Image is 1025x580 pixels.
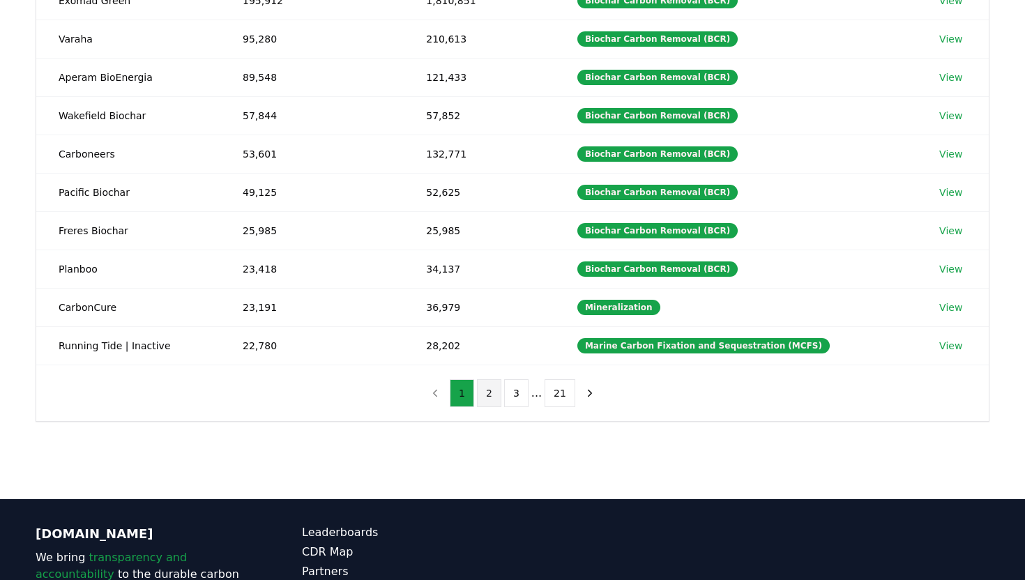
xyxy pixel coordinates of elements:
button: next page [578,379,602,407]
div: Biochar Carbon Removal (BCR) [577,31,738,47]
div: Biochar Carbon Removal (BCR) [577,70,738,85]
a: View [939,70,962,84]
td: Aperam BioEnergia [36,58,220,96]
td: 23,418 [220,250,404,288]
td: 57,844 [220,96,404,135]
a: View [939,109,962,123]
div: Biochar Carbon Removal (BCR) [577,261,738,277]
a: View [939,185,962,199]
li: ... [531,385,542,402]
button: 3 [504,379,529,407]
a: View [939,147,962,161]
td: 89,548 [220,58,404,96]
td: 25,985 [220,211,404,250]
a: View [939,300,962,314]
button: 1 [450,379,474,407]
td: Wakefield Biochar [36,96,220,135]
td: 34,137 [404,250,555,288]
td: Running Tide | Inactive [36,326,220,365]
td: 25,985 [404,211,555,250]
td: 121,433 [404,58,555,96]
td: 132,771 [404,135,555,173]
td: Carboneers [36,135,220,173]
div: Marine Carbon Fixation and Sequestration (MCFS) [577,338,830,353]
button: 21 [545,379,575,407]
div: Biochar Carbon Removal (BCR) [577,146,738,162]
td: 53,601 [220,135,404,173]
td: 57,852 [404,96,555,135]
td: 28,202 [404,326,555,365]
a: View [939,224,962,238]
div: Biochar Carbon Removal (BCR) [577,108,738,123]
td: CarbonCure [36,288,220,326]
div: Mineralization [577,300,660,315]
a: View [939,339,962,353]
button: 2 [477,379,501,407]
td: Varaha [36,20,220,58]
div: Biochar Carbon Removal (BCR) [577,185,738,200]
td: Pacific Biochar [36,173,220,211]
a: CDR Map [302,544,512,560]
td: 23,191 [220,288,404,326]
p: [DOMAIN_NAME] [36,524,246,544]
td: Planboo [36,250,220,288]
td: 52,625 [404,173,555,211]
a: View [939,32,962,46]
div: Biochar Carbon Removal (BCR) [577,223,738,238]
a: Leaderboards [302,524,512,541]
a: View [939,262,962,276]
td: Freres Biochar [36,211,220,250]
td: 210,613 [404,20,555,58]
td: 36,979 [404,288,555,326]
td: 95,280 [220,20,404,58]
a: Partners [302,563,512,580]
td: 22,780 [220,326,404,365]
td: 49,125 [220,173,404,211]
